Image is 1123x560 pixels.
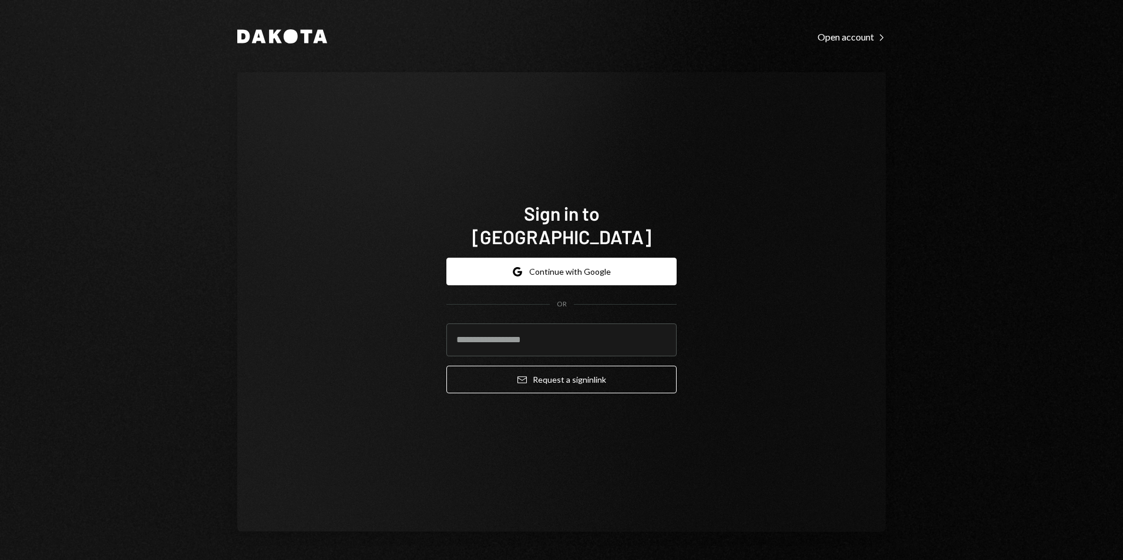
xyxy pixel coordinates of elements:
[557,299,567,309] div: OR
[446,258,677,285] button: Continue with Google
[818,30,886,43] a: Open account
[818,31,886,43] div: Open account
[446,366,677,393] button: Request a signinlink
[446,201,677,248] h1: Sign in to [GEOGRAPHIC_DATA]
